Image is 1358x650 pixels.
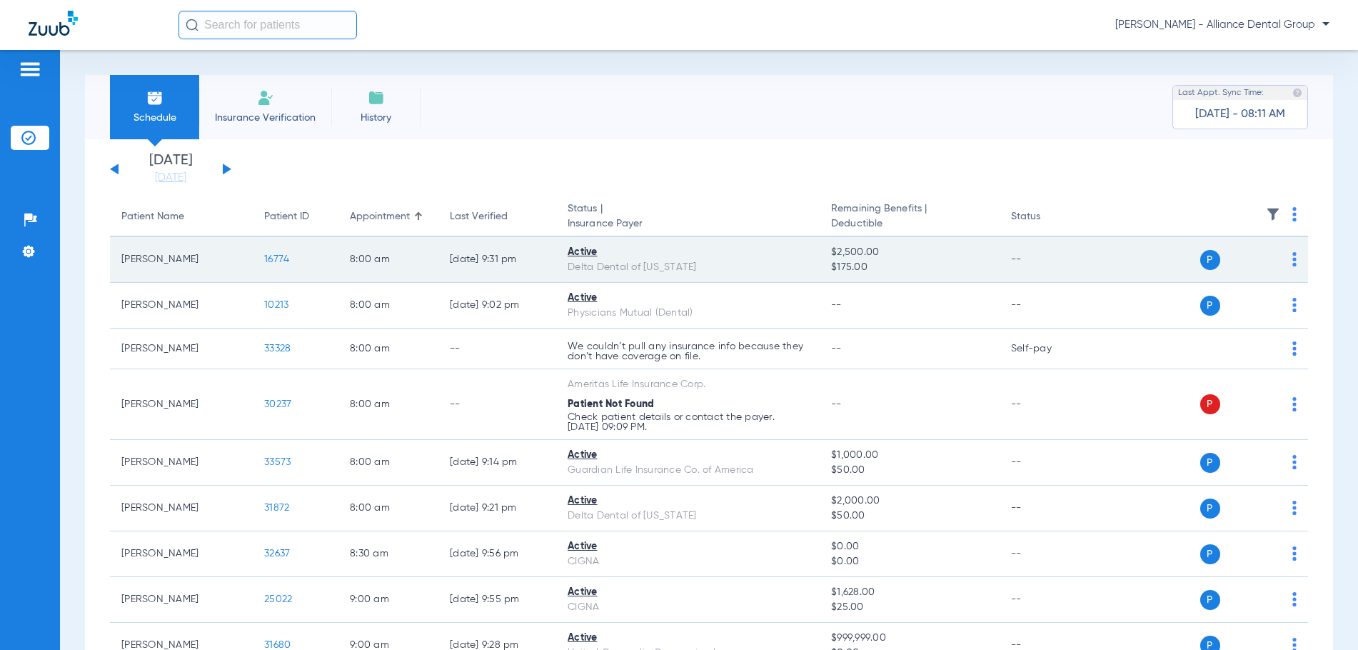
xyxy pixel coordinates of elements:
td: -- [1000,237,1096,283]
img: group-dot-blue.svg [1292,455,1297,469]
td: 9:00 AM [338,577,438,623]
div: Active [568,585,808,600]
span: $2,500.00 [831,245,988,260]
div: Delta Dental of [US_STATE] [568,509,808,524]
td: 8:00 AM [338,440,438,486]
td: -- [1000,486,1096,531]
td: -- [1000,440,1096,486]
span: 10213 [264,300,288,310]
div: Physicians Mutual (Dental) [568,306,808,321]
td: 8:00 AM [338,329,438,369]
span: P [1200,453,1220,473]
span: $50.00 [831,463,988,478]
img: Zuub Logo [29,11,78,36]
img: group-dot-blue.svg [1292,397,1297,411]
th: Status | [556,197,820,237]
img: Manual Insurance Verification [257,89,274,106]
th: Remaining Benefits | [820,197,1000,237]
span: P [1200,296,1220,316]
div: CIGNA [568,600,808,615]
span: $175.00 [831,260,988,275]
td: [DATE] 9:55 PM [438,577,556,623]
span: -- [831,399,842,409]
th: Status [1000,197,1096,237]
span: Schedule [121,111,188,125]
td: -- [438,369,556,440]
td: [DATE] 9:21 PM [438,486,556,531]
span: P [1200,499,1220,519]
img: group-dot-blue.svg [1292,252,1297,266]
td: -- [1000,577,1096,623]
span: $0.00 [831,554,988,569]
span: $0.00 [831,539,988,554]
td: -- [1000,369,1096,440]
img: group-dot-blue.svg [1292,546,1297,561]
img: last sync help info [1292,88,1302,98]
div: Appointment [350,209,410,224]
span: $2,000.00 [831,494,988,509]
div: Delta Dental of [US_STATE] [568,260,808,275]
div: Patient ID [264,209,327,224]
div: Guardian Life Insurance Co. of America [568,463,808,478]
div: Active [568,291,808,306]
span: 31680 [264,640,291,650]
div: Active [568,448,808,463]
span: 16774 [264,254,289,264]
td: [DATE] 9:31 PM [438,237,556,283]
img: group-dot-blue.svg [1292,341,1297,356]
span: 32637 [264,549,290,559]
span: Insurance Payer [568,216,808,231]
td: 8:00 AM [338,369,438,440]
p: We couldn’t pull any insurance info because they don’t have coverage on file. [568,341,808,361]
td: -- [438,329,556,369]
span: Patient Not Found [568,399,654,409]
img: group-dot-blue.svg [1292,501,1297,515]
span: 33328 [264,344,291,354]
span: 31872 [264,503,289,513]
td: 8:00 AM [338,486,438,531]
img: History [368,89,385,106]
img: filter.svg [1266,207,1280,221]
span: -- [831,344,842,354]
span: 30237 [264,399,291,409]
img: group-dot-blue.svg [1292,298,1297,312]
span: P [1200,544,1220,564]
img: group-dot-blue.svg [1292,592,1297,606]
img: group-dot-blue.svg [1292,207,1297,221]
span: P [1200,590,1220,610]
div: Patient ID [264,209,309,224]
span: $1,000.00 [831,448,988,463]
span: $1,628.00 [831,585,988,600]
div: Last Verified [450,209,508,224]
img: Search Icon [186,19,198,31]
td: [PERSON_NAME] [110,531,253,577]
div: Patient Name [121,209,184,224]
a: [DATE] [128,171,213,185]
img: hamburger-icon [19,61,41,78]
span: -- [831,300,842,310]
td: 8:00 AM [338,283,438,329]
div: Last Verified [450,209,545,224]
td: Self-pay [1000,329,1096,369]
div: Active [568,631,808,646]
li: [DATE] [128,154,213,185]
div: CIGNA [568,554,808,569]
span: Insurance Verification [210,111,321,125]
td: 8:30 AM [338,531,438,577]
span: $50.00 [831,509,988,524]
div: Active [568,245,808,260]
input: Search for patients [178,11,357,39]
td: [DATE] 9:56 PM [438,531,556,577]
span: $999,999.00 [831,631,988,646]
span: Last Appt. Sync Time: [1178,86,1264,100]
div: Active [568,539,808,554]
span: P [1200,394,1220,414]
td: [PERSON_NAME] [110,440,253,486]
span: [DATE] - 08:11 AM [1195,107,1285,121]
td: [DATE] 9:14 PM [438,440,556,486]
span: [PERSON_NAME] - Alliance Dental Group [1115,18,1329,32]
div: Ameritas Life Insurance Corp. [568,377,808,392]
td: [PERSON_NAME] [110,283,253,329]
td: [PERSON_NAME] [110,577,253,623]
span: P [1200,250,1220,270]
